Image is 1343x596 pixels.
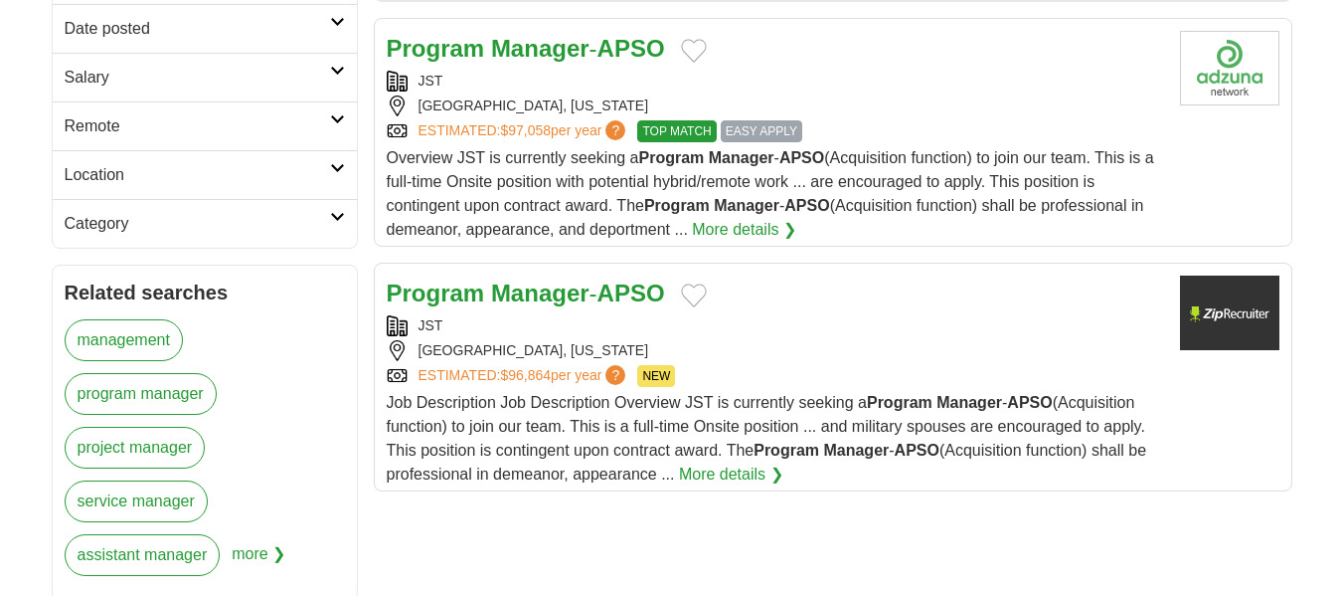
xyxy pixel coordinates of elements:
[895,442,939,459] strong: APSO
[605,120,625,140] span: ?
[65,534,221,576] a: assistant manager
[867,394,932,411] strong: Program
[65,278,345,307] h2: Related searches
[721,120,802,142] span: EASY APPLY
[605,365,625,385] span: ?
[639,149,705,166] strong: Program
[491,280,589,306] strong: Manager
[419,120,630,142] a: ESTIMATED:$97,058per year?
[387,280,665,306] a: Program Manager-APSO
[784,197,829,214] strong: APSO
[65,373,217,415] a: program manager
[491,35,589,62] strong: Manager
[779,149,824,166] strong: APSO
[387,340,1164,361] div: [GEOGRAPHIC_DATA], [US_STATE]
[679,463,783,487] a: More details ❯
[53,199,357,248] a: Category
[500,122,551,138] span: $97,058
[714,197,779,214] strong: Manager
[823,442,889,459] strong: Manager
[65,427,206,469] a: project manager
[1007,394,1052,411] strong: APSO
[1180,31,1279,105] img: Company logo
[65,319,183,361] a: management
[597,35,665,62] strong: APSO
[65,114,330,138] h2: Remote
[53,101,357,150] a: Remote
[387,35,485,62] strong: Program
[65,212,330,236] h2: Category
[387,149,1154,238] span: Overview JST is currently seeking a - (Acquisition function) to join our team. This is a full-tim...
[709,149,774,166] strong: Manager
[637,120,716,142] span: TOP MATCH
[387,394,1147,483] span: Job Description Job Description Overview JST is currently seeking a - (Acquisition function) to j...
[637,365,675,387] span: NEW
[65,481,208,522] a: service manager
[644,197,710,214] strong: Program
[387,71,1164,92] div: JST
[681,39,707,63] button: Add to favorite jobs
[53,4,357,53] a: Date posted
[387,96,1164,116] div: [GEOGRAPHIC_DATA], [US_STATE]
[65,66,330,90] h2: Salary
[65,17,330,41] h2: Date posted
[53,150,357,199] a: Location
[387,280,485,306] strong: Program
[681,284,707,307] button: Add to favorite jobs
[500,367,551,383] span: $96,864
[936,394,1002,411] strong: Manager
[419,365,630,387] a: ESTIMATED:$96,864per year?
[387,35,665,62] a: Program Manager-APSO
[232,534,285,588] span: more ❯
[65,163,330,187] h2: Location
[692,218,796,242] a: More details ❯
[1180,276,1279,350] img: Company logo
[387,315,1164,336] div: JST
[53,53,357,101] a: Salary
[754,442,819,459] strong: Program
[597,280,665,306] strong: APSO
